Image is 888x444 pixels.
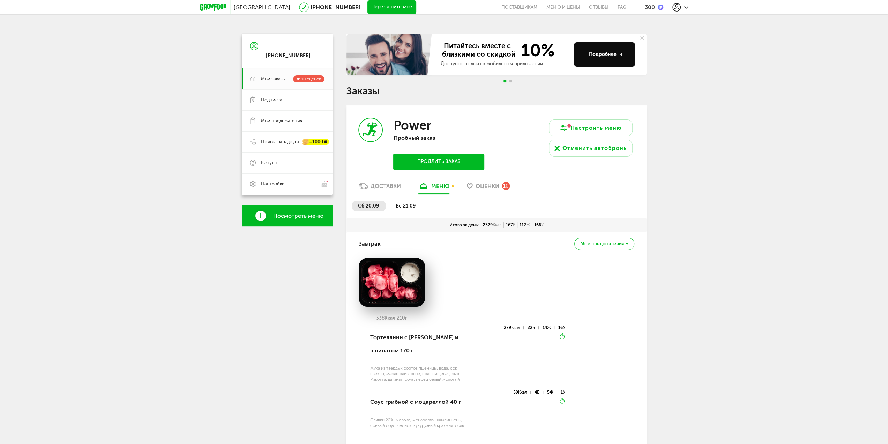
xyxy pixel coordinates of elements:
[301,77,321,81] span: 10 оценок
[563,325,565,330] span: У
[242,173,333,195] a: Настройки
[393,134,484,141] p: Пробный заказ
[370,390,467,414] div: Соус грибной с моцареллой 40 г
[511,325,520,330] span: Ккал
[355,182,404,194] a: Доставки
[481,222,504,228] div: 2329
[393,154,484,170] button: Продлить заказ
[367,0,416,14] button: Перезвоните мне
[535,391,543,394] div: 4
[346,34,434,75] img: family-banner.579af9d.jpg
[549,140,633,157] button: Отменить автобронь
[346,87,647,96] h1: Заказы
[543,326,554,329] div: 14
[513,223,515,227] span: Б
[266,53,311,59] div: [PHONE_NUMBER]
[370,417,467,428] div: Сливки 22%, молоко, моцарелла, шампиньоны, соевый соус, чеснок, кукурузный крахмал, соль
[303,139,329,145] div: +1000 ₽
[517,222,532,228] div: 112
[261,118,302,124] span: Мои предпочтения
[574,42,635,67] button: Подробнее
[658,5,663,10] img: bonus_p.2f9b352.png
[502,182,510,190] div: 10
[504,326,524,329] div: 279
[441,42,517,59] span: Питайтесь вместе с близкими со скидкой
[431,183,449,189] div: меню
[547,391,557,394] div: 5
[359,237,381,250] h4: Завтрак
[447,222,481,228] div: Итого за день:
[526,223,530,227] span: Ж
[547,325,551,330] span: Ж
[589,51,623,58] div: Подробнее
[358,203,379,209] span: сб 20.09
[405,315,407,321] span: г
[518,390,527,395] span: Ккал
[242,89,333,110] a: Подписка
[562,144,627,152] div: Отменить автобронь
[561,391,565,394] div: 1
[528,326,538,329] div: 22
[311,4,360,10] a: [PHONE_NUMBER]
[261,181,285,187] span: Настройки
[396,203,416,209] span: вс 21.09
[242,152,333,173] a: Бонусы
[234,4,290,10] span: [GEOGRAPHIC_DATA]
[532,325,535,330] span: Б
[385,315,397,321] span: Ккал,
[517,42,555,59] span: 10%
[242,205,333,226] a: Посмотреть меню
[261,139,299,145] span: Пригласить друга
[504,222,517,228] div: 167
[563,390,565,395] span: У
[242,110,333,131] a: Мои предпочтения
[645,4,655,10] div: 300
[273,213,323,219] span: Посмотреть меню
[393,118,431,133] h3: Power
[509,80,512,82] span: Go to slide 2
[370,365,467,382] div: Мука из твердых сортов пшеницы, вода, сок свеклы, масло оливковое, соль пищевая, сыр Рикотта, шпи...
[550,390,553,395] span: Ж
[580,241,624,246] span: Мои предпочтения
[541,223,544,227] span: У
[537,390,539,395] span: Б
[261,160,277,166] span: Бонусы
[359,315,425,321] div: 338 210
[476,183,499,189] span: Оценки
[415,182,453,194] a: меню
[242,131,333,152] a: Пригласить друга +1000 ₽
[370,326,467,363] div: Тортеллини с [PERSON_NAME] и шпинатом 170 г
[371,183,401,189] div: Доставки
[242,68,333,89] a: Мои заказы 10 оценок
[513,391,531,394] div: 59
[261,76,286,82] span: Мои заказы
[359,258,425,307] img: big_tsROXB5P9kwqKV4s.png
[549,119,633,136] button: Настроить меню
[463,182,513,194] a: Оценки 10
[493,223,502,227] span: Ккал
[558,326,565,329] div: 16
[261,97,282,103] span: Подписка
[441,60,568,67] div: Доступно только в мобильном приложении
[532,222,546,228] div: 166
[503,80,506,82] span: Go to slide 1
